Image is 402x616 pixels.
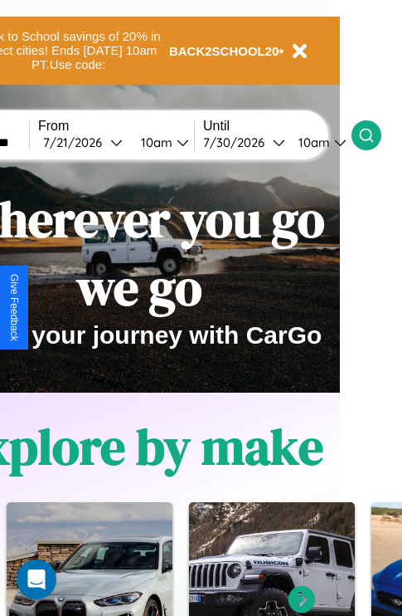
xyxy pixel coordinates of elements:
[38,119,194,134] label: From
[128,134,194,151] button: 10am
[17,560,56,599] div: Open Intercom Messenger
[285,134,351,151] button: 10am
[290,134,334,150] div: 10am
[203,119,351,134] label: Until
[43,134,110,150] div: 7 / 21 / 2026
[8,274,20,341] div: Give Feedback
[38,134,128,151] button: 7/21/2026
[169,44,279,58] b: BACK2SCHOOL20
[133,134,177,150] div: 10am
[203,134,273,150] div: 7 / 30 / 2026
